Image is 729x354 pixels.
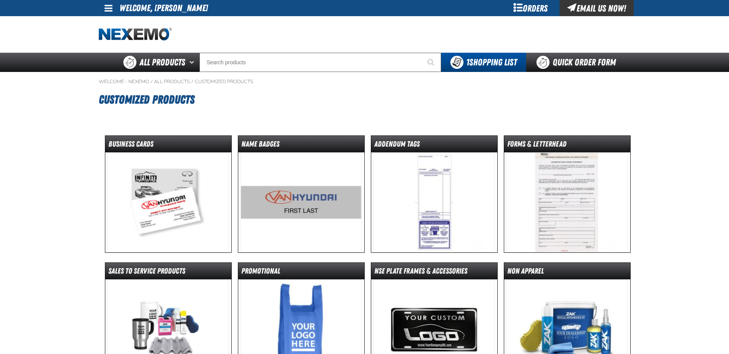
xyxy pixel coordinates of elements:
[105,266,231,279] dt: Sales to Service Products
[150,78,153,85] span: /
[139,55,185,69] span: All Products
[374,152,495,252] img: Addendum Tags
[504,135,631,253] a: Forms & Letterhead
[371,266,497,279] dt: nse Plate Frames & Accessories
[99,28,172,41] img: Nexemo logo
[506,152,628,252] img: Forms & Letterhead
[108,152,229,252] img: Business Cards
[99,89,631,110] h1: Customized Products
[466,57,469,68] strong: 1
[99,28,172,41] a: Home
[191,78,194,85] span: /
[99,78,149,85] a: Welcome - Nexemo
[526,53,630,72] a: Quick Order Form
[238,139,364,152] dt: Name Badges
[238,135,365,253] a: Name Badges
[504,139,630,152] dt: Forms & Letterhead
[241,152,362,252] img: Name Badges
[105,139,231,152] dt: Business Cards
[195,78,253,85] a: Customized Products
[441,53,526,72] button: You have 1 Shopping List. Open to view details
[466,57,517,68] span: Shopping List
[371,135,498,253] a: Addendum Tags
[105,135,232,253] a: Business Cards
[199,53,441,72] input: Search
[99,78,631,85] nav: Breadcrumbs
[154,78,190,85] a: All Products
[187,53,199,72] button: Open All Products pages
[504,266,630,279] dt: Non Apparel
[422,53,441,72] button: Start Searching
[371,139,497,152] dt: Addendum Tags
[238,266,364,279] dt: Promotional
